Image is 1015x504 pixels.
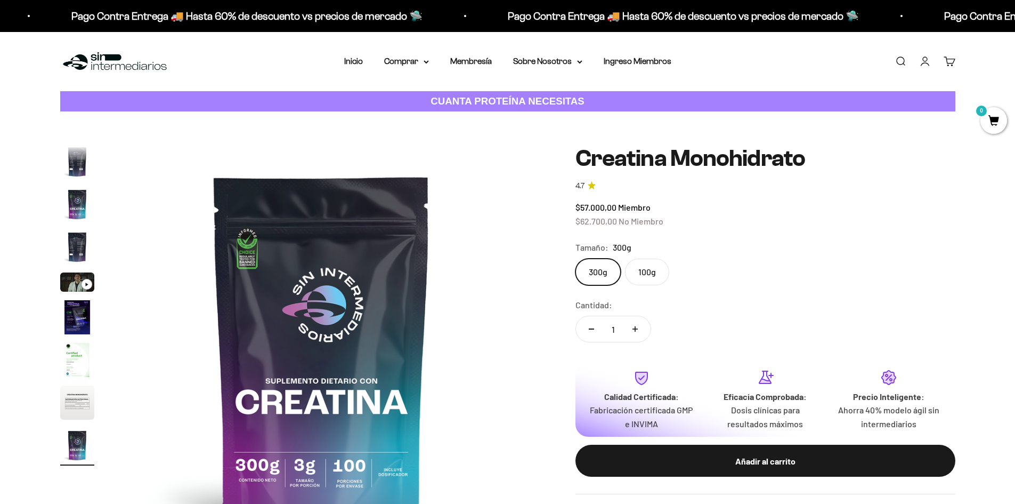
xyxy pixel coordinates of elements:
[60,386,94,420] img: Creatina Monohidrato
[60,273,94,295] button: Ir al artículo 5
[575,216,617,226] span: $62.700,00
[60,343,94,377] img: Creatina Monohidrato
[60,145,94,179] img: Creatina Monohidrato
[60,91,955,112] a: CUANTA PROTEÍNA NECESITAS
[575,298,612,312] label: Cantidad:
[60,187,94,221] img: Creatina Monohidrato
[975,105,988,117] mark: 0
[60,145,94,182] button: Ir al artículo 2
[344,57,363,66] a: Inicio
[431,95,584,107] strong: CUANTA PROTEÍNA NECESITAS
[853,391,924,402] strong: Precio Inteligente:
[618,202,651,212] span: Miembro
[588,403,695,430] p: Fabricación certificada GMP e INVIMA
[575,202,616,212] span: $57.000,00
[619,216,663,226] span: No Miembro
[576,316,607,342] button: Reducir cantidad
[513,54,582,68] summary: Sobre Nosotros
[505,7,856,25] p: Pago Contra Entrega 🚚 Hasta 60% de descuento vs precios de mercado 🛸
[575,146,955,171] h1: Creatina Monohidrato
[835,403,942,430] p: Ahorra 40% modelo ágil sin intermediarios
[69,7,420,25] p: Pago Contra Entrega 🚚 Hasta 60% de descuento vs precios de mercado 🛸
[724,391,807,402] strong: Eficacia Comprobada:
[60,386,94,423] button: Ir al artículo 8
[60,300,94,338] button: Ir al artículo 6
[60,230,94,267] button: Ir al artículo 4
[450,57,492,66] a: Membresía
[575,180,584,192] span: 4.7
[60,230,94,264] img: Creatina Monohidrato
[384,54,429,68] summary: Comprar
[575,241,608,254] legend: Tamaño:
[980,116,1007,127] a: 0
[575,445,955,477] button: Añadir al carrito
[597,454,934,468] div: Añadir al carrito
[712,403,818,430] p: Dosis clínicas para resultados máximos
[60,428,94,466] button: Ir al artículo 9
[60,343,94,380] button: Ir al artículo 7
[575,180,955,192] a: 4.74.7 de 5.0 estrellas
[620,316,651,342] button: Aumentar cantidad
[604,391,679,402] strong: Calidad Certificada:
[613,241,631,254] span: 300g
[60,187,94,225] button: Ir al artículo 3
[604,57,671,66] a: Ingreso Miembros
[60,300,94,334] img: Creatina Monohidrato
[60,428,94,462] img: Creatina Monohidrato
